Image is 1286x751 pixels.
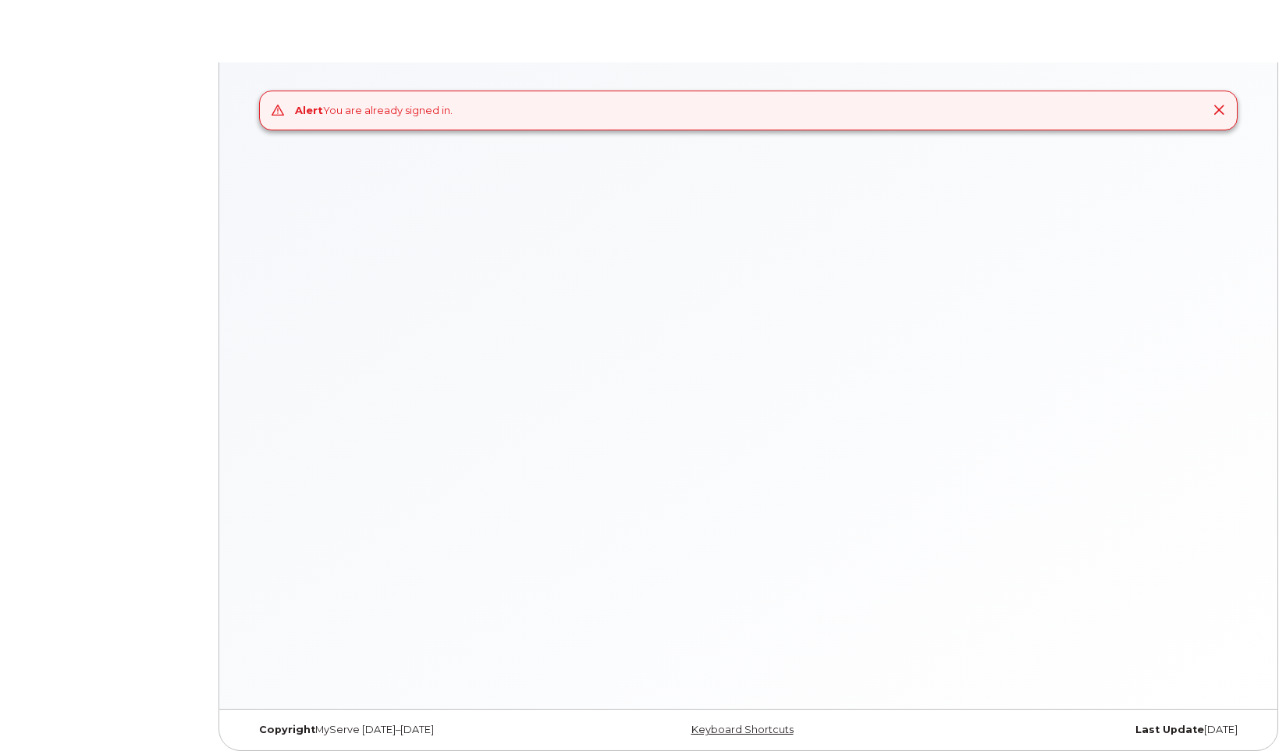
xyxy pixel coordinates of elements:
div: MyServe [DATE]–[DATE] [247,724,581,736]
strong: Last Update [1135,724,1204,735]
strong: Copyright [259,724,315,735]
a: Keyboard Shortcuts [691,724,794,735]
div: [DATE] [915,724,1249,736]
strong: Alert [295,104,323,116]
div: You are already signed in. [295,103,453,118]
